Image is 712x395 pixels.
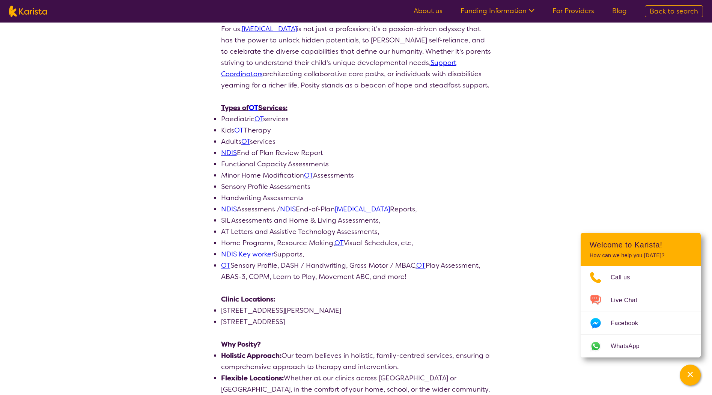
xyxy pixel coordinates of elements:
[581,335,701,357] a: Web link opens in a new tab.
[254,115,263,124] a: OT
[221,192,491,204] li: Handwriting Assessments
[590,240,692,249] h2: Welcome to Karista!
[221,23,491,91] p: For us, is not just a profession; it's a passion-driven odyssey that has the power to unlock hidd...
[611,318,647,329] span: Facebook
[234,126,244,135] a: OT
[9,6,47,17] img: Karista logo
[221,125,491,136] li: Kids Therapy
[221,181,491,192] li: Sensory Profile Assessments
[612,6,627,15] a: Blog
[334,238,344,247] a: OT
[581,266,701,357] ul: Choose channel
[221,374,284,383] strong: Flexible Locations:
[221,340,261,349] u: Why Posity?
[280,205,296,214] a: NDIS
[221,226,491,237] li: AT Letters and Assistive Technology Assessments,
[221,250,237,259] a: NDIS
[221,148,237,157] a: NDIS
[221,113,491,125] li: Paediatric services
[335,205,390,214] a: [MEDICAL_DATA]
[249,103,258,112] a: OT
[221,316,491,327] li: [STREET_ADDRESS]
[416,261,426,270] a: OT
[552,6,594,15] a: For Providers
[221,237,491,249] li: Home Programs, Resource Making, Visual Schedules, etc,
[221,158,491,170] li: Functional Capacity Assessments
[221,147,491,158] li: End of Plan Review Report
[221,136,491,147] li: Adults services
[414,6,443,15] a: About us
[221,103,288,112] u: Types of Services:
[221,249,491,260] li: Supports,
[221,261,230,270] a: OT
[221,351,281,360] strong: Holistic Approach:
[242,24,297,33] a: [MEDICAL_DATA]
[680,365,701,386] button: Channel Menu
[645,5,703,17] a: Back to search
[221,204,491,215] li: Assessment / End-of-Plan Reports,
[221,295,275,304] u: Clinic Locations:
[221,260,491,282] li: Sensory Profile, DASH / Handwriting, Gross Motor / MBAC, Play Assessment, ABAS-3, COPM, Learn to ...
[221,58,456,78] a: Support Coordinators
[611,341,649,352] span: WhatsApp
[221,305,491,316] li: [STREET_ADDRESS][PERSON_NAME]
[650,7,698,16] span: Back to search
[611,295,646,306] span: Live Chat
[581,233,701,357] div: Channel Menu
[611,272,639,283] span: Call us
[221,170,491,181] li: Minor Home Modification Assessments
[304,171,313,180] a: OT
[221,205,237,214] a: NDIS
[221,350,491,372] li: Our team believes in holistic, family-centred services, ensuring a comprehensive approach to ther...
[239,250,274,259] a: Key worker
[461,6,534,15] a: Funding Information
[221,215,491,226] li: SIL Assessments and Home & Living Assessments,
[590,252,692,259] p: How can we help you [DATE]?
[241,137,250,146] a: OT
